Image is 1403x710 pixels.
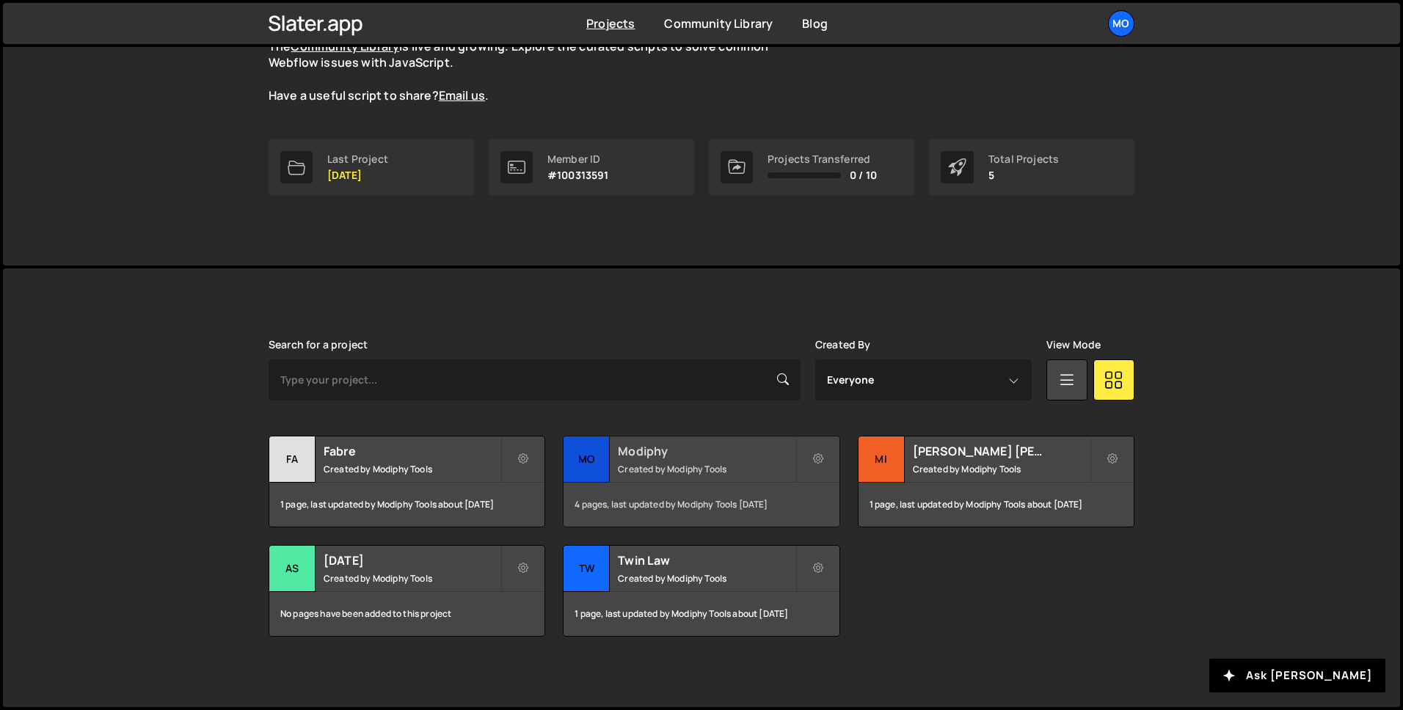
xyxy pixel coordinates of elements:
label: Search for a project [269,339,368,351]
small: Created by Modiphy Tools [324,463,500,475]
a: Fa Fabre Created by Modiphy Tools 1 page, last updated by Modiphy Tools about [DATE] [269,436,545,527]
div: 1 page, last updated by Modiphy Tools about [DATE] [564,592,839,636]
div: Mo [564,436,610,483]
a: Last Project [DATE] [269,139,474,195]
h2: [PERSON_NAME] [PERSON_NAME] [913,443,1090,459]
small: Created by Modiphy Tools [618,463,795,475]
div: As [269,546,316,592]
input: Type your project... [269,359,801,400]
a: Mo Modiphy Created by Modiphy Tools 4 pages, last updated by Modiphy Tools [DATE] [563,436,839,527]
div: No pages have been added to this project [269,592,544,636]
h2: Twin Law [618,552,795,568]
div: 4 pages, last updated by Modiphy Tools [DATE] [564,483,839,527]
label: Created By [815,339,871,351]
a: Tw Twin Law Created by Modiphy Tools 1 page, last updated by Modiphy Tools about [DATE] [563,545,839,637]
div: 1 page, last updated by Modiphy Tools about [DATE] [859,483,1134,527]
a: As [DATE] Created by Modiphy Tools No pages have been added to this project [269,545,545,637]
div: 1 page, last updated by Modiphy Tools about [DATE] [269,483,544,527]
div: Fa [269,436,316,483]
p: The is live and growing. Explore the curated scripts to solve common Webflow issues with JavaScri... [269,38,797,104]
small: Created by Modiphy Tools [913,463,1090,475]
a: Mi [PERSON_NAME] [PERSON_NAME] Created by Modiphy Tools 1 page, last updated by Modiphy Tools abo... [858,436,1134,527]
p: 5 [988,169,1059,181]
label: View Mode [1046,339,1101,351]
small: Created by Modiphy Tools [324,572,500,585]
button: Ask [PERSON_NAME] [1209,659,1385,692]
p: #100313591 [547,169,609,181]
h2: Modiphy [618,443,795,459]
a: Email us [439,87,485,103]
div: Member ID [547,153,609,165]
h2: [DATE] [324,552,500,568]
p: [DATE] [327,169,388,181]
small: Created by Modiphy Tools [618,572,795,585]
a: Community Library [664,15,773,32]
a: Projects [586,15,635,32]
a: Blog [802,15,828,32]
span: 0 / 10 [850,169,877,181]
div: Mi [859,436,905,483]
div: Projects Transferred [768,153,877,165]
div: Tw [564,546,610,592]
a: Mo [1108,10,1134,37]
div: Last Project [327,153,388,165]
div: Total Projects [988,153,1059,165]
h2: Fabre [324,443,500,459]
